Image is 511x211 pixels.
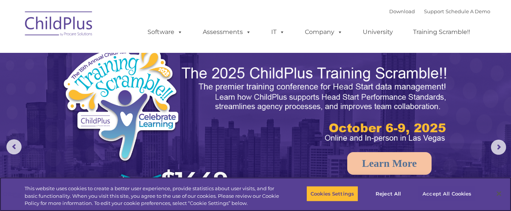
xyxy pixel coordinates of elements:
button: Accept All Cookies [418,186,475,202]
a: University [355,25,401,40]
button: Reject All [365,186,412,202]
span: Last name [105,50,128,55]
a: Training Scramble!! [405,25,478,40]
button: Close [491,185,507,202]
a: Company [297,25,350,40]
div: This website uses cookies to create a better user experience, provide statistics about user visit... [25,185,281,207]
a: Software [140,25,190,40]
a: IT [264,25,292,40]
a: Support [424,8,444,14]
span: Phone number [105,81,137,86]
img: ChildPlus by Procare Solutions [21,6,97,44]
font: | [389,8,490,14]
a: Learn More [347,152,432,175]
a: Assessments [195,25,259,40]
button: Cookies Settings [306,186,358,202]
a: Schedule A Demo [446,8,490,14]
a: Download [389,8,415,14]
